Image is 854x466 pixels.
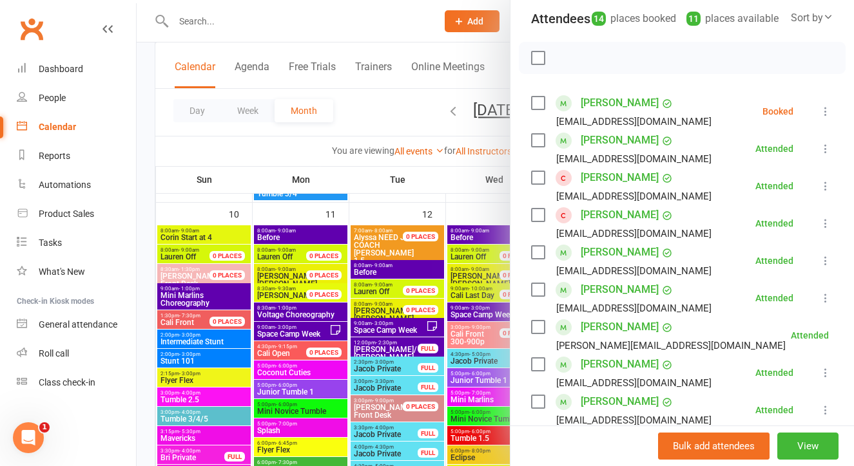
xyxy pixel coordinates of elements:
div: Attended [755,144,793,153]
div: Attendees [531,10,590,28]
div: Booked [762,107,793,116]
div: [EMAIL_ADDRESS][DOMAIN_NAME] [556,300,712,317]
span: 1 [39,422,50,433]
a: Dashboard [17,55,136,84]
a: [PERSON_NAME] [581,167,659,188]
a: Clubworx [15,13,48,45]
div: Attended [755,219,793,228]
div: What's New [39,266,85,277]
div: places booked [592,10,676,28]
div: 11 [686,12,701,26]
div: People [39,93,66,103]
div: Attended [755,368,793,377]
a: Class kiosk mode [17,368,136,397]
div: [EMAIL_ADDRESS][DOMAIN_NAME] [556,375,712,391]
div: Automations [39,180,91,190]
div: General attendance [39,319,117,330]
a: [PERSON_NAME] [581,317,659,337]
div: [EMAIL_ADDRESS][DOMAIN_NAME] [556,225,712,242]
div: [PERSON_NAME][EMAIL_ADDRESS][DOMAIN_NAME] [556,337,786,354]
div: [EMAIL_ADDRESS][DOMAIN_NAME] [556,263,712,279]
div: Attended [755,405,793,415]
a: General attendance kiosk mode [17,310,136,339]
a: Roll call [17,339,136,368]
div: Roll call [39,348,69,359]
div: 14 [592,12,606,26]
a: [PERSON_NAME] [581,354,659,375]
a: People [17,84,136,113]
div: Tasks [39,238,62,248]
div: [EMAIL_ADDRESS][DOMAIN_NAME] [556,412,712,429]
a: [PERSON_NAME] [581,93,659,113]
a: Reports [17,142,136,171]
a: Product Sales [17,200,136,228]
button: View [777,433,839,460]
a: [PERSON_NAME] [581,391,659,412]
div: Attended [755,182,793,191]
div: Attended [791,331,829,340]
div: Dashboard [39,64,83,74]
div: Attended [755,256,793,265]
div: Sort by [791,10,833,26]
a: [PERSON_NAME] [581,279,659,300]
button: Bulk add attendees [658,433,770,460]
iframe: Intercom live chat [13,422,44,453]
a: Automations [17,171,136,200]
a: What's New [17,257,136,286]
div: Reports [39,151,70,161]
a: [PERSON_NAME] [581,242,659,263]
div: Product Sales [39,209,94,219]
div: [EMAIL_ADDRESS][DOMAIN_NAME] [556,113,712,130]
div: [EMAIL_ADDRESS][DOMAIN_NAME] [556,151,712,167]
a: [PERSON_NAME] [581,205,659,225]
div: [EMAIL_ADDRESS][DOMAIN_NAME] [556,188,712,205]
div: Calendar [39,122,76,132]
a: Calendar [17,113,136,142]
div: places available [686,10,779,28]
a: [PERSON_NAME] [581,130,659,151]
div: Class check-in [39,377,95,387]
a: Tasks [17,228,136,257]
div: Attended [755,294,793,303]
